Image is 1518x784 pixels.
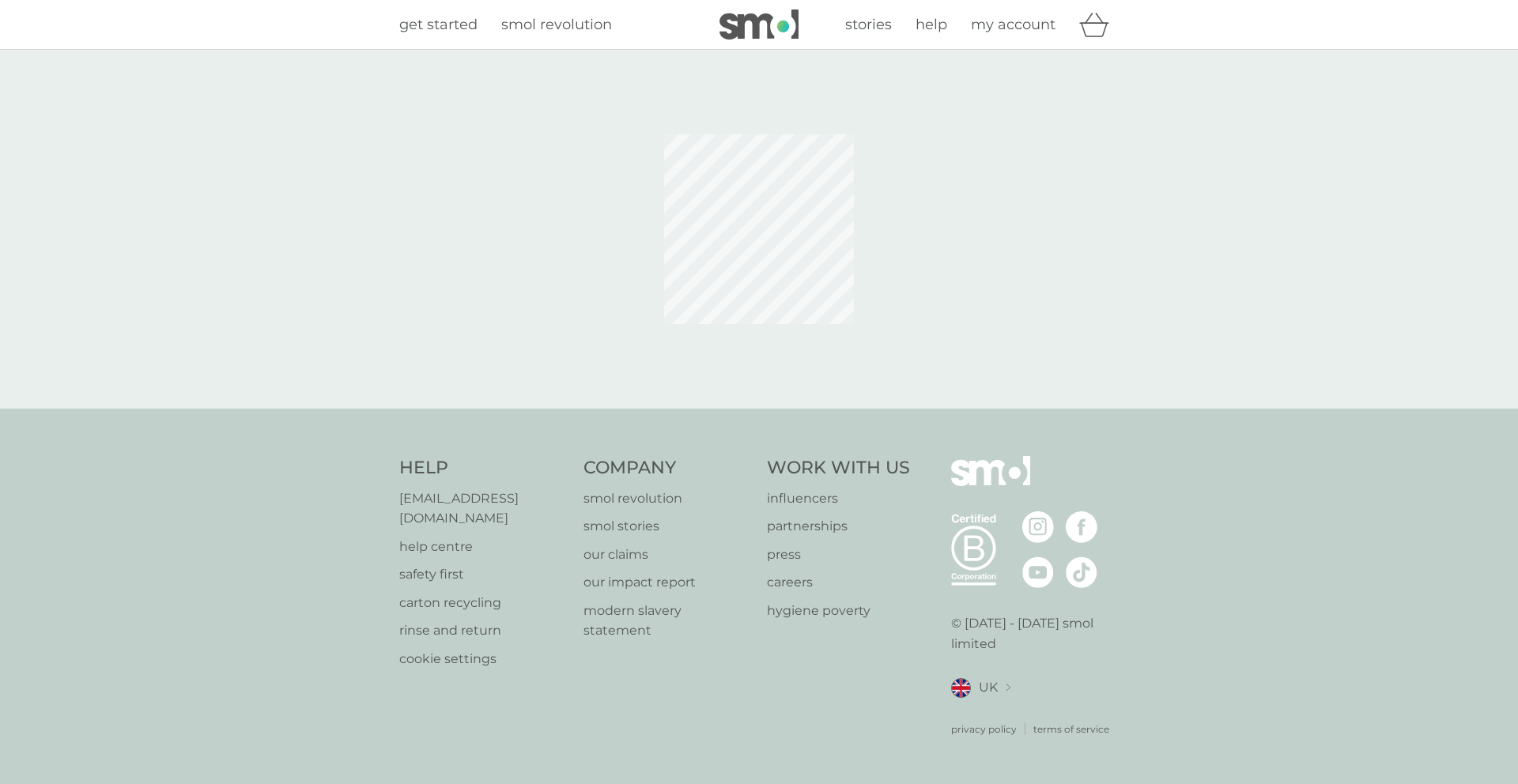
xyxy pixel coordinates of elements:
a: [EMAIL_ADDRESS][DOMAIN_NAME] [399,488,568,529]
a: cookie settings [399,649,568,669]
a: influencers [767,488,910,509]
a: our impact report [583,572,752,593]
a: terms of service [1033,722,1109,737]
a: press [767,545,910,565]
span: help [916,16,947,33]
div: basket [1079,9,1119,40]
a: modern slavery statement [583,601,752,641]
span: stories [845,16,892,33]
img: UK flag [951,678,971,698]
a: my account [971,13,1055,36]
a: rinse and return [399,620,568,641]
a: smol revolution [501,13,612,36]
img: visit the smol Instagram page [1022,511,1054,543]
img: smol [951,456,1030,510]
img: visit the smol Facebook page [1066,511,1097,543]
img: visit the smol Tiktok page [1066,556,1097,588]
a: smol revolution [583,488,752,509]
img: visit the smol Youtube page [1022,556,1054,588]
h4: Company [583,456,752,481]
a: carton recycling [399,593,568,613]
a: privacy policy [951,722,1017,737]
a: get started [399,13,478,36]
a: careers [767,572,910,593]
a: help centre [399,537,568,557]
a: help [916,13,947,36]
a: stories [845,13,892,36]
span: UK [979,677,998,698]
a: hygiene poverty [767,601,910,621]
a: our claims [583,545,752,565]
span: my account [971,16,1055,33]
span: get started [399,16,478,33]
span: smol revolution [501,16,612,33]
a: smol stories [583,516,752,537]
img: select a new location [1006,684,1010,692]
p: © [DATE] - [DATE] smol limited [951,613,1120,654]
h4: Help [399,456,568,481]
img: smol [719,9,799,40]
h4: Work With Us [767,456,910,481]
a: partnerships [767,516,910,537]
a: safety first [399,564,568,585]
